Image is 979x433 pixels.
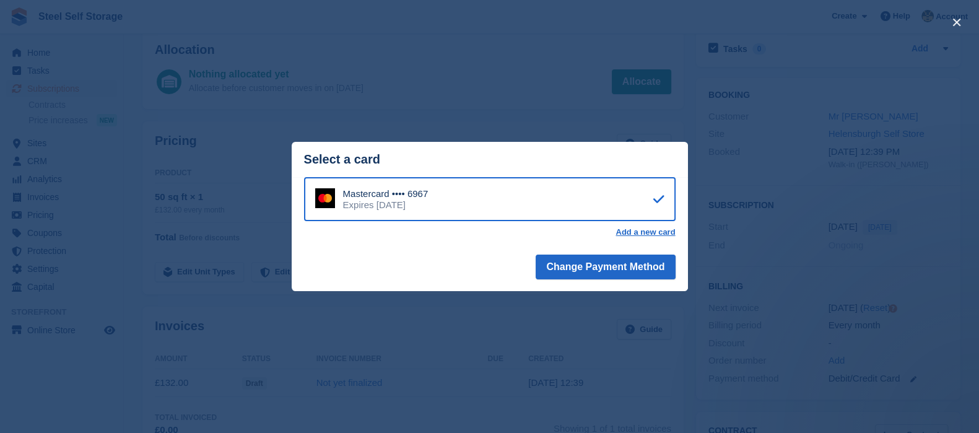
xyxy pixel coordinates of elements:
[616,227,675,237] a: Add a new card
[947,12,967,32] button: close
[315,188,335,208] img: Mastercard Logo
[304,152,676,167] div: Select a card
[536,255,675,279] button: Change Payment Method
[343,199,429,211] div: Expires [DATE]
[343,188,429,199] div: Mastercard •••• 6967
